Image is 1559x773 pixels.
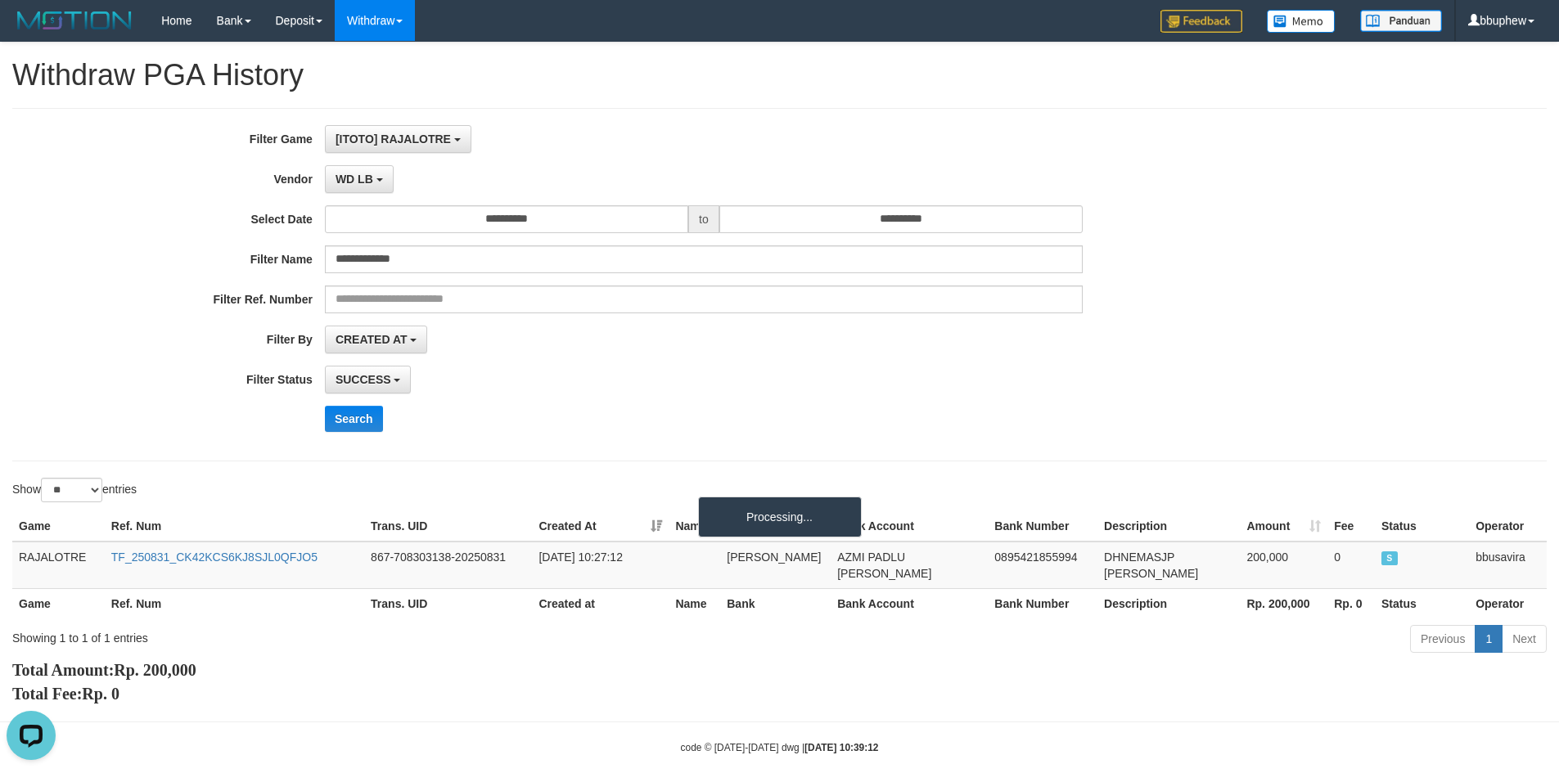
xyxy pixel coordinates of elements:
[12,8,137,33] img: MOTION_logo.png
[1327,511,1375,542] th: Fee
[1240,511,1327,542] th: Amount: activate to sort column ascending
[325,326,428,353] button: CREATED AT
[831,542,988,589] td: AZMI PADLU [PERSON_NAME]
[114,661,196,679] span: Rp. 200,000
[336,333,408,346] span: CREATED AT
[111,551,318,564] a: TF_250831_CK42KCS6KJ8SJL0QFJO5
[1160,10,1242,33] img: Feedback.jpg
[1327,588,1375,618] th: Rp. 0
[12,623,638,646] div: Showing 1 to 1 of 1 entries
[12,511,105,542] th: Game
[988,588,1097,618] th: Bank Number
[1381,551,1398,565] span: SUCCESS
[12,542,105,589] td: RAJALOTRE
[336,373,391,386] span: SUCCESS
[1469,588,1547,618] th: Operator
[720,588,831,618] th: Bank
[12,661,196,679] b: Total Amount:
[364,511,532,542] th: Trans. UID
[532,588,669,618] th: Created at
[1267,10,1336,33] img: Button%20Memo.svg
[1469,511,1547,542] th: Operator
[1327,542,1375,589] td: 0
[988,542,1097,589] td: 0895421855994
[831,511,988,542] th: Bank Account
[325,165,394,193] button: WD LB
[1375,511,1469,542] th: Status
[988,511,1097,542] th: Bank Number
[1410,625,1476,653] a: Previous
[7,7,56,56] button: Open LiveChat chat widget
[336,133,451,146] span: [ITOTO] RAJALOTRE
[1097,588,1240,618] th: Description
[12,478,137,502] label: Show entries
[1360,10,1442,32] img: panduan.png
[1240,542,1327,589] td: 200,000
[364,588,532,618] th: Trans. UID
[82,685,119,703] span: Rp. 0
[325,125,471,153] button: [ITOTO] RAJALOTRE
[532,542,669,589] td: [DATE] 10:27:12
[364,542,532,589] td: 867-708303138-20250831
[831,588,988,618] th: Bank Account
[681,742,879,753] small: code © [DATE]-[DATE] dwg |
[669,588,720,618] th: Name
[325,366,412,393] button: SUCCESS
[698,497,862,537] div: Processing...
[1475,625,1503,653] a: 1
[1375,588,1469,618] th: Status
[688,205,719,233] span: to
[669,511,720,542] th: Name
[12,59,1547,92] h1: Withdraw PGA History
[12,588,105,618] th: Game
[41,478,102,502] select: Showentries
[804,742,878,753] strong: [DATE] 10:39:12
[336,173,373,186] span: WD LB
[1240,588,1327,618] th: Rp. 200,000
[325,406,383,432] button: Search
[1097,542,1240,589] td: DHNEMASJP [PERSON_NAME]
[1097,511,1240,542] th: Description
[532,511,669,542] th: Created At: activate to sort column ascending
[105,511,364,542] th: Ref. Num
[1469,542,1547,589] td: bbusavira
[720,542,831,589] td: [PERSON_NAME]
[12,685,119,703] b: Total Fee:
[1502,625,1547,653] a: Next
[105,588,364,618] th: Ref. Num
